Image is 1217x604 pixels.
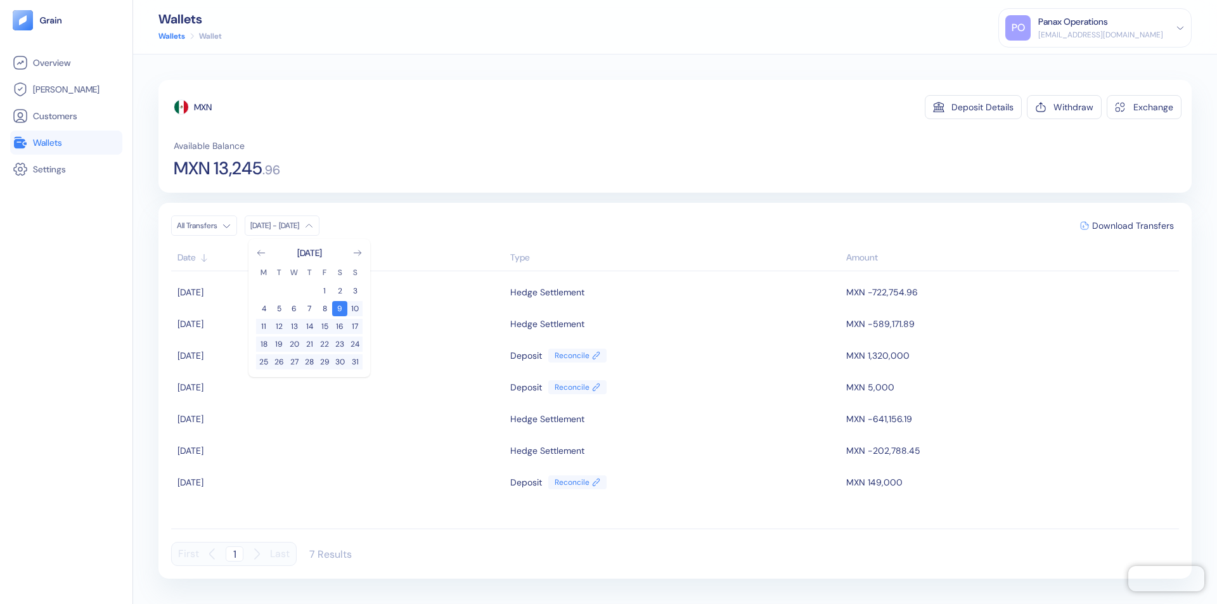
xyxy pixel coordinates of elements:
[13,162,120,177] a: Settings
[287,301,302,316] button: 6
[510,251,840,264] div: Sort ascending
[13,10,33,30] img: logo-tablet-V2.svg
[347,319,363,334] button: 17
[332,267,347,278] th: Saturday
[1038,29,1163,41] div: [EMAIL_ADDRESS][DOMAIN_NAME]
[33,110,77,122] span: Customers
[510,376,542,398] div: Deposit
[171,403,507,435] td: [DATE]
[510,440,584,461] div: Hedge Settlement
[287,354,302,369] button: 27
[332,354,347,369] button: 30
[317,319,332,334] button: 15
[178,542,199,566] button: First
[287,267,302,278] th: Wednesday
[843,308,1179,340] td: MXN -589,171.89
[171,371,507,403] td: [DATE]
[271,301,287,316] button: 5
[256,267,271,278] th: Monday
[13,135,120,150] a: Wallets
[270,542,290,566] button: Last
[1092,221,1174,230] span: Download Transfers
[1133,103,1173,112] div: Exchange
[510,313,584,335] div: Hedge Settlement
[33,136,62,149] span: Wallets
[1107,95,1182,119] button: Exchange
[317,337,332,352] button: 22
[843,340,1179,371] td: MXN 1,320,000
[256,301,271,316] button: 4
[317,267,332,278] th: Friday
[287,337,302,352] button: 20
[271,337,287,352] button: 19
[347,354,363,369] button: 31
[317,301,332,316] button: 8
[287,319,302,334] button: 13
[510,281,584,303] div: Hedge Settlement
[1027,95,1102,119] button: Withdraw
[510,472,542,493] div: Deposit
[302,267,317,278] th: Thursday
[13,55,120,70] a: Overview
[548,349,607,363] a: Reconcile
[843,371,1179,403] td: MXN 5,000
[33,56,70,69] span: Overview
[256,337,271,352] button: 18
[171,340,507,371] td: [DATE]
[174,160,262,177] span: MXN 13,245
[33,163,66,176] span: Settings
[347,337,363,352] button: 24
[302,354,317,369] button: 28
[302,319,317,334] button: 14
[271,354,287,369] button: 26
[332,301,347,316] button: 9
[332,283,347,299] button: 2
[510,408,584,430] div: Hedge Settlement
[171,276,507,308] td: [DATE]
[171,435,507,466] td: [DATE]
[194,101,212,113] div: MXN
[548,380,607,394] a: Reconcile
[174,139,245,152] span: Available Balance
[39,16,63,25] img: logo
[13,82,120,97] a: [PERSON_NAME]
[33,83,100,96] span: [PERSON_NAME]
[256,248,266,258] button: Go to previous month
[250,221,299,231] div: [DATE] - [DATE]
[245,215,319,236] button: [DATE] - [DATE]
[843,435,1179,466] td: MXN -202,788.45
[158,13,222,25] div: Wallets
[332,319,347,334] button: 16
[347,267,363,278] th: Sunday
[352,248,363,258] button: Go to next month
[158,30,185,42] a: Wallets
[256,319,271,334] button: 11
[843,276,1179,308] td: MXN -722,754.96
[951,103,1014,112] div: Deposit Details
[510,345,542,366] div: Deposit
[1128,566,1204,591] iframe: Chatra live chat
[302,337,317,352] button: 21
[1005,15,1031,41] div: PO
[309,548,352,561] div: 7 Results
[13,108,120,124] a: Customers
[846,251,1173,264] div: Sort descending
[317,283,332,299] button: 1
[317,354,332,369] button: 29
[1075,216,1179,235] button: Download Transfers
[177,251,504,264] div: Sort ascending
[262,164,280,176] span: . 96
[925,95,1022,119] button: Deposit Details
[271,319,287,334] button: 12
[171,308,507,340] td: [DATE]
[256,354,271,369] button: 25
[1038,15,1108,29] div: Panax Operations
[347,283,363,299] button: 3
[548,475,607,489] a: Reconcile
[297,247,322,259] div: [DATE]
[332,337,347,352] button: 23
[1053,103,1093,112] div: Withdraw
[171,466,507,498] td: [DATE]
